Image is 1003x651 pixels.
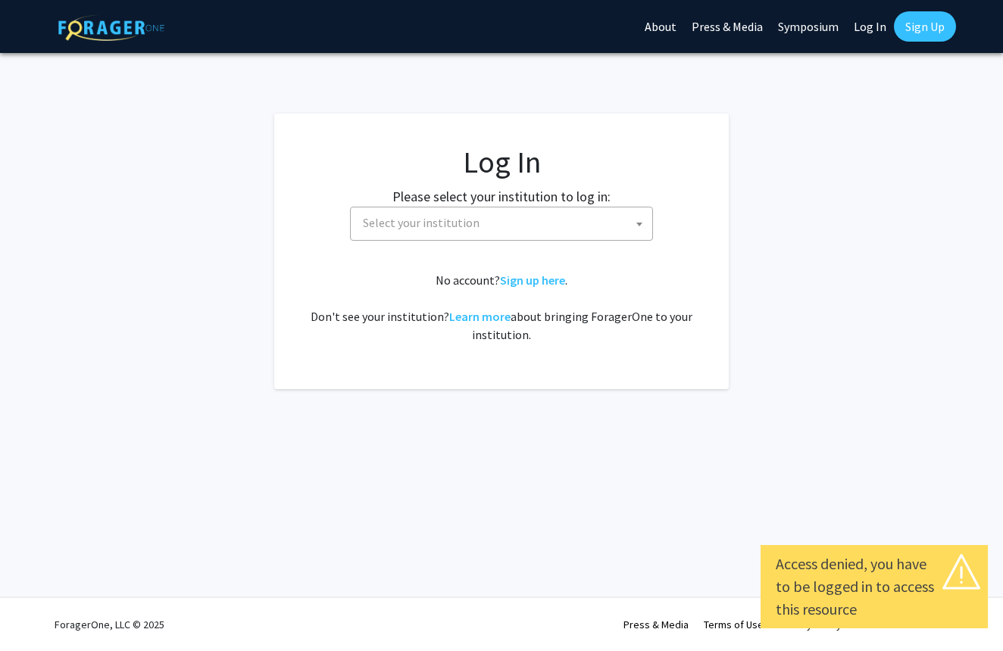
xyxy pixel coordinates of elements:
[363,215,480,230] span: Select your institution
[623,618,689,631] a: Press & Media
[449,309,511,324] a: Learn more about bringing ForagerOne to your institution
[392,186,611,207] label: Please select your institution to log in:
[350,207,653,241] span: Select your institution
[305,144,698,180] h1: Log In
[894,11,956,42] a: Sign Up
[500,273,565,288] a: Sign up here
[704,618,764,631] a: Terms of Use
[357,207,652,238] span: Select your institution
[58,14,164,41] img: ForagerOne Logo
[776,553,973,621] div: Access denied, you have to be logged in to access this resource
[55,598,164,651] div: ForagerOne, LLC © 2025
[305,271,698,344] div: No account? . Don't see your institution? about bringing ForagerOne to your institution.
